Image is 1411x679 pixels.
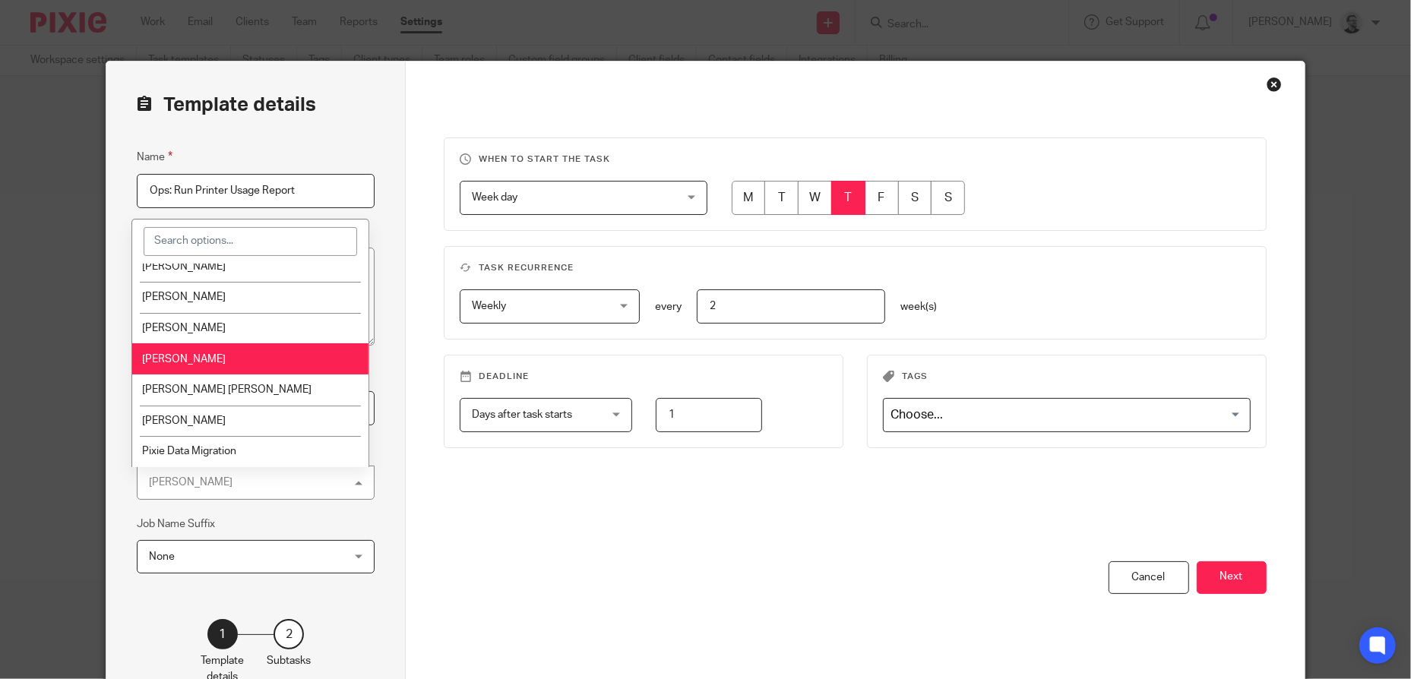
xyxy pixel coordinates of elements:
input: Search for option [885,402,1242,428]
p: every [655,299,682,314]
span: [PERSON_NAME] [142,292,226,302]
span: Pixie Data Migration [142,446,236,456]
p: Subtasks [267,653,311,668]
label: Name [137,148,172,166]
h3: Tags [883,371,1251,383]
span: Days after task starts [472,409,572,420]
div: [PERSON_NAME] [149,477,233,488]
span: [PERSON_NAME] [PERSON_NAME] [142,384,312,395]
span: Weekly [472,301,506,311]
span: [PERSON_NAME] [142,354,226,365]
div: Search for option [883,398,1251,432]
span: None [149,551,175,562]
span: [PERSON_NAME] [142,261,226,272]
h3: Deadline [460,371,827,383]
input: Search options... [144,227,357,256]
span: week(s) [900,302,937,312]
h2: Template details [137,92,316,118]
div: 1 [207,619,238,649]
span: [PERSON_NAME] [142,323,226,333]
h3: Task recurrence [460,262,1250,274]
span: Week day [472,192,517,203]
div: Cancel [1109,561,1189,594]
div: Close this dialog window [1267,77,1282,92]
button: Next [1197,561,1267,594]
div: 2 [274,619,304,649]
span: [PERSON_NAME] [142,415,226,426]
h3: When to start the task [460,153,1250,166]
label: Job Name Suffix [137,516,215,532]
